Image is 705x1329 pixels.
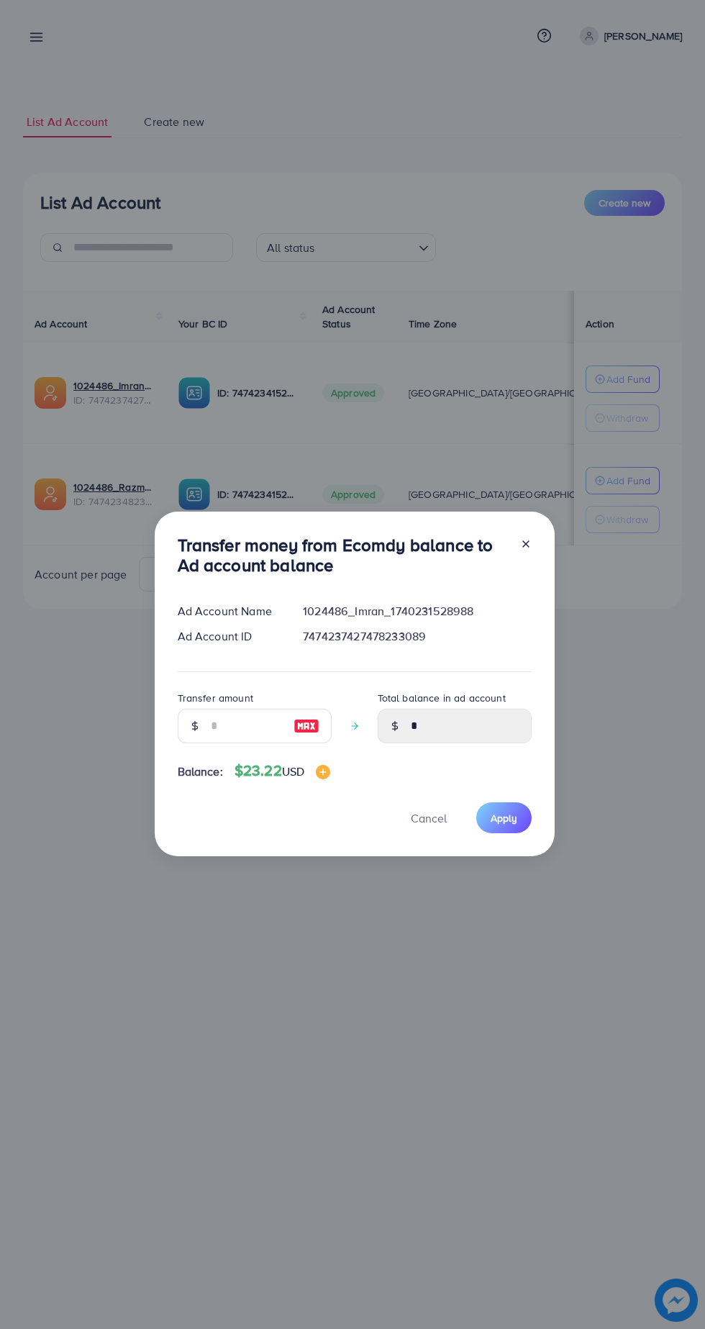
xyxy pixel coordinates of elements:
[378,691,506,705] label: Total balance in ad account
[316,765,330,779] img: image
[235,762,330,780] h4: $23.22
[291,628,542,645] div: 7474237427478233089
[178,763,223,780] span: Balance:
[393,802,465,833] button: Cancel
[282,763,304,779] span: USD
[411,810,447,826] span: Cancel
[476,802,532,833] button: Apply
[294,717,319,735] img: image
[291,603,542,620] div: 1024486_Imran_1740231528988
[166,628,292,645] div: Ad Account ID
[166,603,292,620] div: Ad Account Name
[178,535,509,576] h3: Transfer money from Ecomdy balance to Ad account balance
[491,811,517,825] span: Apply
[178,691,253,705] label: Transfer amount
